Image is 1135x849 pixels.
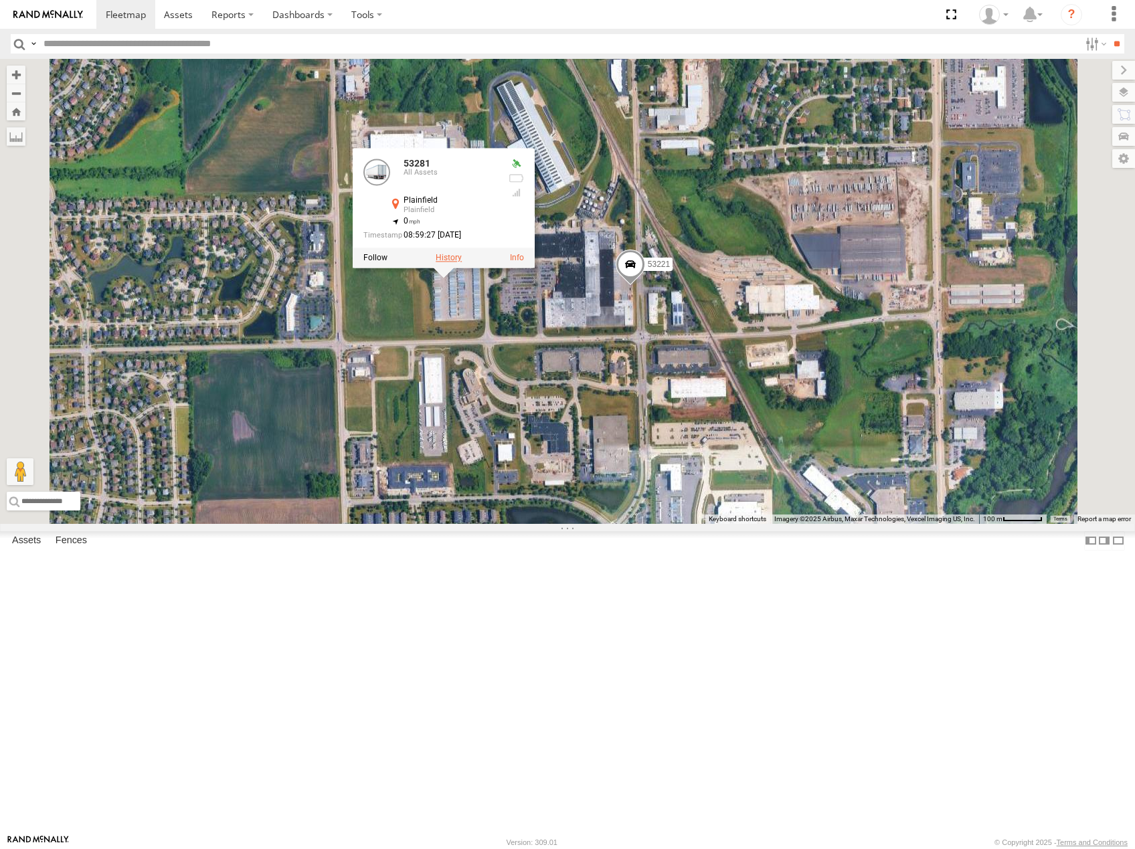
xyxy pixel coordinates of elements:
[510,253,524,262] a: View Asset Details
[508,173,524,184] div: No battery health information received from this device.
[13,10,83,19] img: rand-logo.svg
[648,260,670,269] span: 53221
[1084,531,1098,551] label: Dock Summary Table to the Left
[363,159,390,185] a: View Asset Details
[1098,531,1111,551] label: Dock Summary Table to the Right
[983,515,1002,523] span: 100 m
[1057,838,1128,846] a: Terms and Conditions
[5,531,48,550] label: Assets
[49,531,94,550] label: Fences
[404,158,430,169] a: 53281
[508,187,524,198] div: Last Event GSM Signal Strength
[1112,531,1125,551] label: Hide Summary Table
[404,196,497,205] div: Plainfield
[436,253,462,262] label: View Asset History
[774,515,975,523] span: Imagery ©2025 Airbus, Maxar Technologies, Vexcel Imaging US, Inc.
[1053,516,1067,522] a: Terms (opens in new tab)
[7,836,69,849] a: Visit our Website
[404,206,497,214] div: Plainfield
[7,84,25,102] button: Zoom out
[404,216,420,225] span: 0
[363,231,497,240] div: Date/time of location update
[28,34,39,54] label: Search Query
[1077,515,1131,523] a: Report a map error
[7,66,25,84] button: Zoom in
[7,458,33,485] button: Drag Pegman onto the map to open Street View
[1080,34,1109,54] label: Search Filter Options
[979,514,1047,524] button: Map Scale: 100 m per 56 pixels
[974,5,1013,25] div: Miky Transport
[7,102,25,120] button: Zoom Home
[363,253,387,262] label: Realtime tracking of Asset
[709,514,766,524] button: Keyboard shortcuts
[7,127,25,146] label: Measure
[507,838,557,846] div: Version: 309.01
[404,169,497,177] div: All Assets
[1061,4,1082,25] i: ?
[994,838,1128,846] div: © Copyright 2025 -
[1112,149,1135,168] label: Map Settings
[508,159,524,169] div: Valid GPS Fix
